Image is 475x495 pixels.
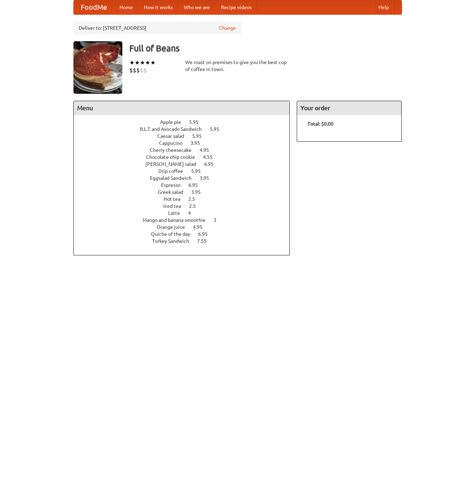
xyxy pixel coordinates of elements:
a: Iced tea 2.5 [163,203,209,209]
a: Turkey Sandwich 7.55 [152,238,219,244]
span: Orange juice [157,224,192,230]
span: Cherry cheesecake [150,147,199,153]
h4: Your order [297,101,401,115]
span: 4.95 [200,147,216,153]
li: $ [133,66,136,74]
span: 4 [188,210,198,216]
a: Who we are [178,0,215,14]
span: Caesar salad [157,133,191,139]
a: FoodMe [74,0,114,14]
a: Cherry cheesecake 4.95 [150,147,222,153]
span: 3.95 [190,140,207,146]
a: Change [219,24,236,31]
span: Iced tea [163,203,188,209]
span: 4.95 [193,224,209,230]
a: Recipe videos [215,0,257,14]
li: ★ [135,59,140,66]
span: 6.95 [188,182,205,188]
a: Quiche of the day 6.95 [151,231,221,237]
span: 3 [214,217,223,223]
span: Drip coffee [158,168,190,174]
span: Apple pie [160,119,188,125]
div: We roast on premises to give you the best cup of coffee in town. [185,59,290,73]
div: Deliver to: [STREET_ADDRESS] [73,22,241,34]
b: Total: $0.00 [308,121,333,127]
span: 6.95 [198,231,215,237]
a: Orange juice 4.95 [157,224,215,230]
a: Hot tea 2.5 [164,196,208,202]
span: 5.95 [191,168,208,174]
a: Drip coffee 5.95 [158,168,214,174]
span: Espresso [161,182,187,188]
span: [PERSON_NAME] salad [145,161,203,167]
a: How it works [138,0,178,14]
h3: Full of Beans [129,41,402,55]
span: 5.95 [210,126,226,132]
h4: Menu [74,101,290,115]
li: ★ [145,59,150,66]
a: Home [114,0,138,14]
a: [PERSON_NAME] salad 6.95 [145,161,226,167]
span: 3.95 [200,175,216,181]
span: 3.95 [191,189,208,195]
li: ★ [140,59,145,66]
span: Hot tea [164,196,187,202]
span: Eggsalad Sandwich [150,175,199,181]
span: Greek salad [158,189,190,195]
span: Mango and banana smoothie [143,217,213,223]
li: ★ [129,59,135,66]
span: 5.95 [192,133,209,139]
a: Latte 4 [168,210,204,216]
li: $ [140,66,143,74]
li: $ [143,66,147,74]
a: Eggsalad Sandwich 3.95 [150,175,222,181]
span: 6.95 [204,161,221,167]
span: Cappucino [159,140,189,146]
a: Help [373,0,395,14]
span: Quiche of the day [151,231,197,237]
a: Apple pie 5.95 [160,119,211,125]
span: 2.5 [189,203,203,209]
span: Turkey Sandwich [152,238,196,244]
span: Chocolate chip cookie [146,154,202,160]
a: B.L.T. and Avocado Sandwich 5.95 [140,126,232,132]
a: Mango and banana smoothie 3 [143,217,229,223]
span: 4.55 [203,154,219,160]
a: Chocolate chip cookie 4.55 [146,154,225,160]
a: Caesar salad 5.95 [157,133,215,139]
li: ★ [150,59,156,66]
span: 2.5 [188,196,202,202]
a: Espresso 6.95 [161,182,211,188]
span: Latte [168,210,187,216]
span: 7.55 [197,238,214,244]
a: Greek salad 3.95 [158,189,214,195]
img: angular.jpg [73,41,122,94]
li: $ [129,66,133,74]
span: B.L.T. and Avocado Sandwich [140,126,209,132]
span: 5.95 [189,119,206,125]
a: Cappucino 3.95 [159,140,213,146]
li: $ [136,66,140,74]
